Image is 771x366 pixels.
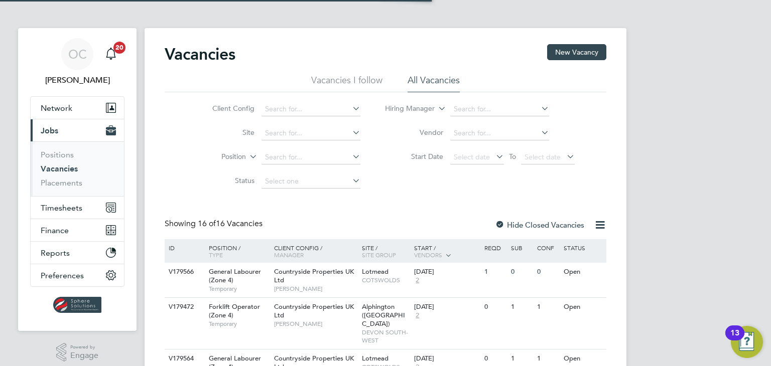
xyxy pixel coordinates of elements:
[274,302,354,319] span: Countryside Properties UK Ltd
[209,320,269,328] span: Temporary
[561,239,605,256] div: Status
[414,311,421,320] span: 2
[274,320,357,328] span: [PERSON_NAME]
[311,74,382,92] li: Vacancies I follow
[41,103,72,113] span: Network
[165,44,235,64] h2: Vacancies
[30,74,124,86] span: Ollie Clarke
[535,298,561,316] div: 1
[101,38,121,70] a: 20
[731,326,763,358] button: Open Resource Center, 13 new notifications
[70,343,98,351] span: Powered by
[454,152,490,161] span: Select date
[377,104,435,114] label: Hiring Manager
[197,104,254,113] label: Client Config
[362,251,396,259] span: Site Group
[508,239,535,256] div: Sub
[414,354,479,363] div: [DATE]
[262,174,360,189] input: Select one
[188,152,246,162] label: Position
[198,219,216,229] span: 16 of
[30,38,124,86] a: OC[PERSON_NAME]
[31,119,124,141] button: Jobs
[482,263,508,281] div: 1
[166,263,201,281] div: V179566
[197,176,254,185] label: Status
[730,333,739,346] div: 13
[53,297,102,313] img: spheresolutions-logo-retina.png
[18,28,137,331] nav: Main navigation
[408,74,460,92] li: All Vacancies
[385,152,443,161] label: Start Date
[209,285,269,293] span: Temporary
[561,298,605,316] div: Open
[70,351,98,360] span: Engage
[362,302,405,328] span: Alphington ([GEOGRAPHIC_DATA])
[41,178,82,188] a: Placements
[535,263,561,281] div: 0
[482,298,508,316] div: 0
[113,42,125,54] span: 20
[362,276,410,284] span: COTSWOLDS
[561,263,605,281] div: Open
[450,126,549,140] input: Search for...
[56,343,99,362] a: Powered byEngage
[41,164,78,173] a: Vacancies
[262,102,360,116] input: Search for...
[68,48,87,61] span: OC
[209,251,223,259] span: Type
[31,97,124,119] button: Network
[547,44,606,60] button: New Vacancy
[362,354,389,362] span: Lotmead
[412,239,482,264] div: Start /
[31,141,124,196] div: Jobs
[41,271,84,280] span: Preferences
[508,263,535,281] div: 0
[274,267,354,284] span: Countryside Properties UK Ltd
[535,239,561,256] div: Conf
[41,248,70,258] span: Reports
[359,239,412,263] div: Site /
[198,219,263,229] span: 16 Vacancies
[414,251,442,259] span: Vendors
[414,268,479,276] div: [DATE]
[274,251,304,259] span: Manager
[262,126,360,140] input: Search for...
[450,102,549,116] input: Search for...
[41,150,74,159] a: Positions
[201,239,272,263] div: Position /
[274,285,357,293] span: [PERSON_NAME]
[166,298,201,316] div: V179472
[30,297,124,313] a: Go to home page
[272,239,359,263] div: Client Config /
[385,128,443,137] label: Vendor
[495,220,584,230] label: Hide Closed Vacancies
[31,197,124,219] button: Timesheets
[525,152,561,161] span: Select date
[197,128,254,137] label: Site
[31,242,124,264] button: Reports
[508,298,535,316] div: 1
[506,150,519,163] span: To
[414,276,421,285] span: 2
[41,226,69,235] span: Finance
[165,219,265,229] div: Showing
[31,264,124,286] button: Preferences
[362,328,410,344] span: DEVON SOUTH-WEST
[209,267,261,284] span: General Labourer (Zone 4)
[31,219,124,241] button: Finance
[166,239,201,256] div: ID
[41,203,82,213] span: Timesheets
[209,302,260,319] span: Forklift Operator (Zone 4)
[41,126,58,135] span: Jobs
[414,303,479,311] div: [DATE]
[482,239,508,256] div: Reqd
[362,267,389,276] span: Lotmead
[262,150,360,164] input: Search for...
